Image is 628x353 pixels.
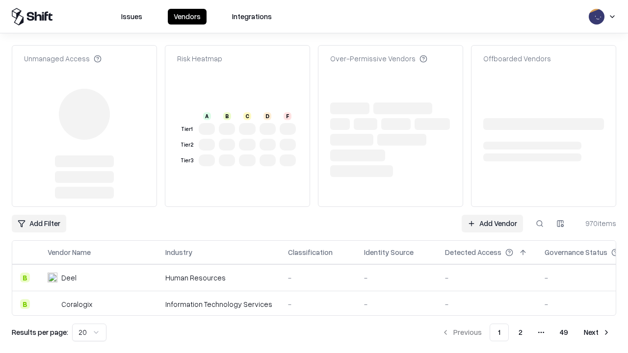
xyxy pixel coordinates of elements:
div: Human Resources [165,273,272,283]
div: - [288,299,348,309]
div: B [20,299,30,309]
div: 970 items [577,218,616,228]
img: Deel [48,273,57,282]
div: Classification [288,247,333,257]
button: Integrations [226,9,278,25]
button: 49 [552,324,576,341]
button: Issues [115,9,148,25]
div: - [445,299,529,309]
button: Add Filter [12,215,66,232]
div: - [364,273,429,283]
button: 2 [511,324,530,341]
div: F [284,112,291,120]
div: - [288,273,348,283]
div: A [203,112,211,120]
button: Vendors [168,9,207,25]
img: Coralogix [48,299,57,309]
button: 1 [490,324,509,341]
div: - [364,299,429,309]
div: Information Technology Services [165,299,272,309]
div: Tier 3 [179,156,195,165]
div: Offboarded Vendors [483,53,551,64]
div: Detected Access [445,247,501,257]
div: Vendor Name [48,247,91,257]
a: Add Vendor [462,215,523,232]
div: Tier 1 [179,125,195,133]
div: Unmanaged Access [24,53,102,64]
div: Tier 2 [179,141,195,149]
div: B [223,112,231,120]
div: B [20,273,30,282]
div: C [243,112,251,120]
div: D [263,112,271,120]
div: Coralogix [61,299,92,309]
div: Identity Source [364,247,414,257]
button: Next [578,324,616,341]
p: Results per page: [12,327,68,337]
nav: pagination [436,324,616,341]
div: - [445,273,529,283]
div: Deel [61,273,77,283]
div: Industry [165,247,192,257]
div: Over-Permissive Vendors [330,53,427,64]
div: Governance Status [545,247,607,257]
div: Risk Heatmap [177,53,222,64]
